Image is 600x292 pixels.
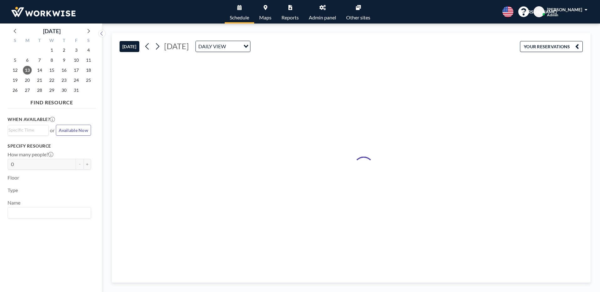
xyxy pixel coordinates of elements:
[60,86,68,95] span: Thursday, October 30, 2025
[43,27,61,35] div: [DATE]
[72,76,81,85] span: Friday, October 24, 2025
[230,15,249,20] span: Schedule
[8,151,53,158] label: How many people?
[60,46,68,55] span: Thursday, October 2, 2025
[8,187,18,193] label: Type
[47,76,56,85] span: Wednesday, October 22, 2025
[76,159,83,169] button: -
[8,200,20,206] label: Name
[84,56,93,65] span: Saturday, October 11, 2025
[8,175,19,181] label: Floor
[72,46,81,55] span: Friday, October 3, 2025
[23,76,32,85] span: Monday, October 20, 2025
[84,76,93,85] span: Saturday, October 25, 2025
[520,41,583,52] button: YOUR RESERVATIONS
[21,37,34,45] div: M
[82,37,94,45] div: S
[8,209,87,217] input: Search for option
[8,143,91,149] h3: Specify resource
[47,56,56,65] span: Wednesday, October 8, 2025
[309,15,336,20] span: Admin panel
[72,66,81,75] span: Friday, October 17, 2025
[47,46,56,55] span: Wednesday, October 1, 2025
[58,37,70,45] div: T
[9,37,21,45] div: S
[11,86,19,95] span: Sunday, October 26, 2025
[164,41,189,51] span: [DATE]
[547,13,558,17] span: Admin
[60,56,68,65] span: Thursday, October 9, 2025
[8,127,45,133] input: Search for option
[522,9,557,15] span: [PERSON_NAME]
[72,86,81,95] span: Friday, October 31, 2025
[11,56,19,65] span: Sunday, October 5, 2025
[60,66,68,75] span: Thursday, October 16, 2025
[259,15,271,20] span: Maps
[47,86,56,95] span: Wednesday, October 29, 2025
[8,125,48,135] div: Search for option
[35,86,44,95] span: Tuesday, October 28, 2025
[47,66,56,75] span: Wednesday, October 15, 2025
[70,37,82,45] div: F
[84,46,93,55] span: Saturday, October 4, 2025
[84,66,93,75] span: Saturday, October 18, 2025
[23,56,32,65] span: Monday, October 6, 2025
[547,7,582,12] span: [PERSON_NAME]
[23,86,32,95] span: Monday, October 27, 2025
[10,6,77,18] img: organization-logo
[197,42,227,50] span: DAILY VIEW
[50,127,55,133] span: or
[8,97,96,106] h4: FIND RESOURCE
[72,56,81,65] span: Friday, October 10, 2025
[46,37,58,45] div: W
[11,66,19,75] span: Sunday, October 12, 2025
[35,56,44,65] span: Tuesday, October 7, 2025
[56,125,91,136] button: Available Now
[59,128,88,133] span: Available Now
[281,15,299,20] span: Reports
[60,76,68,85] span: Thursday, October 23, 2025
[35,66,44,75] span: Tuesday, October 14, 2025
[8,207,91,218] div: Search for option
[23,66,32,75] span: Monday, October 13, 2025
[196,41,250,52] div: Search for option
[228,42,240,50] input: Search for option
[83,159,91,169] button: +
[120,41,139,52] button: [DATE]
[346,15,370,20] span: Other sites
[11,76,19,85] span: Sunday, October 19, 2025
[35,76,44,85] span: Tuesday, October 21, 2025
[34,37,46,45] div: T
